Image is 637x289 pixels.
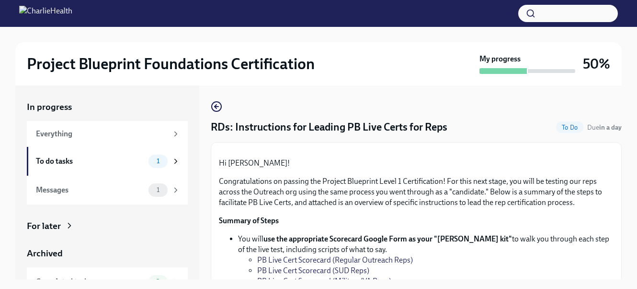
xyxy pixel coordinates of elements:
[151,186,165,193] span: 1
[556,124,583,131] span: To Do
[27,101,188,113] a: In progress
[27,54,315,73] h2: Project Blueprint Foundations Certification
[238,234,614,287] li: You will to walk you through each step of the live test, including scripts of what to say.
[19,6,72,21] img: CharlieHealth
[27,147,188,176] a: To do tasks1
[219,158,614,169] p: Hi [PERSON_NAME]!
[587,123,622,132] span: September 16th, 2025 18:00
[27,247,188,260] a: Archived
[211,120,447,134] h4: RDs: Instructions for Leading PB Live Certs for Reps
[599,123,622,132] strong: in a day
[36,129,168,139] div: Everything
[263,234,512,243] strong: use the appropriate Scorecard Google Form as your "[PERSON_NAME] kit"
[257,277,391,286] a: PB Live Cert Scorecard (Military/VA Reps)
[583,55,610,72] h3: 50%
[479,54,521,64] strong: My progress
[36,185,145,195] div: Messages
[219,176,614,208] p: Congratulations on passing the Project Blueprint Level 1 Certification! For this next stage, you ...
[587,123,622,132] span: Due
[150,278,166,285] span: 3
[27,220,61,232] div: For later
[27,176,188,205] a: Messages1
[36,277,145,287] div: Completed tasks
[27,121,188,147] a: Everything
[151,157,165,165] span: 1
[36,156,145,167] div: To do tasks
[257,266,369,275] a: PB Live Cert Scorecard (SUD Reps)
[219,216,279,225] strong: Summary of Steps
[257,255,413,265] a: PB Live Cert Scorecard (Regular Outreach Reps)
[27,220,188,232] a: For later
